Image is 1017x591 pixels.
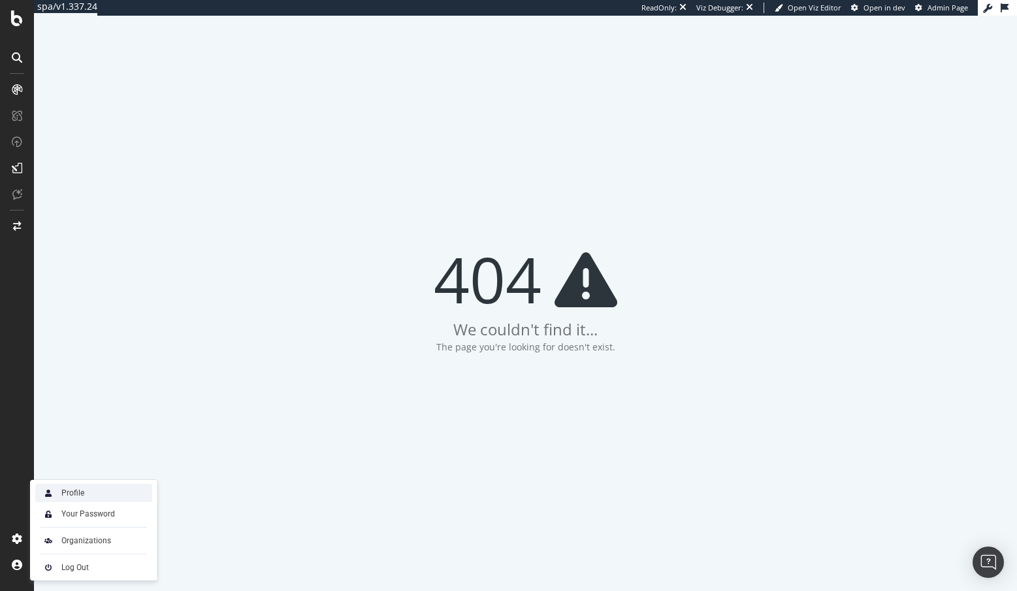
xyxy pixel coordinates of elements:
[61,488,84,498] div: Profile
[436,341,615,354] div: The page you're looking for doesn't exist.
[35,484,152,502] a: Profile
[61,562,89,573] div: Log Out
[973,547,1004,578] div: Open Intercom Messenger
[696,3,743,13] div: Viz Debugger:
[35,532,152,550] a: Organizations
[35,505,152,523] a: Your Password
[928,3,968,12] span: Admin Page
[775,3,841,13] a: Open Viz Editor
[788,3,841,12] span: Open Viz Editor
[641,3,677,13] div: ReadOnly:
[915,3,968,13] a: Admin Page
[61,509,115,519] div: Your Password
[434,246,617,312] div: 404
[40,560,56,575] img: prfnF3csMXgAAAABJRU5ErkJggg==
[40,485,56,501] img: Xx2yTbCeVcdxHMdxHOc+8gctb42vCocUYgAAAABJRU5ErkJggg==
[864,3,905,12] span: Open in dev
[453,318,598,341] div: We couldn't find it...
[40,506,56,522] img: tUVSALn78D46LlpAY8klYZqgKwTuBm2K29c6p1XQNDCsM0DgKSSoAXXevcAwljcHBINEg0LrUEktgcYYD5sVUphq1JigPmkfB...
[35,558,152,577] a: Log Out
[851,3,905,13] a: Open in dev
[40,533,56,549] img: AtrBVVRoAgWaAAAAAElFTkSuQmCC
[61,535,111,546] div: Organizations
